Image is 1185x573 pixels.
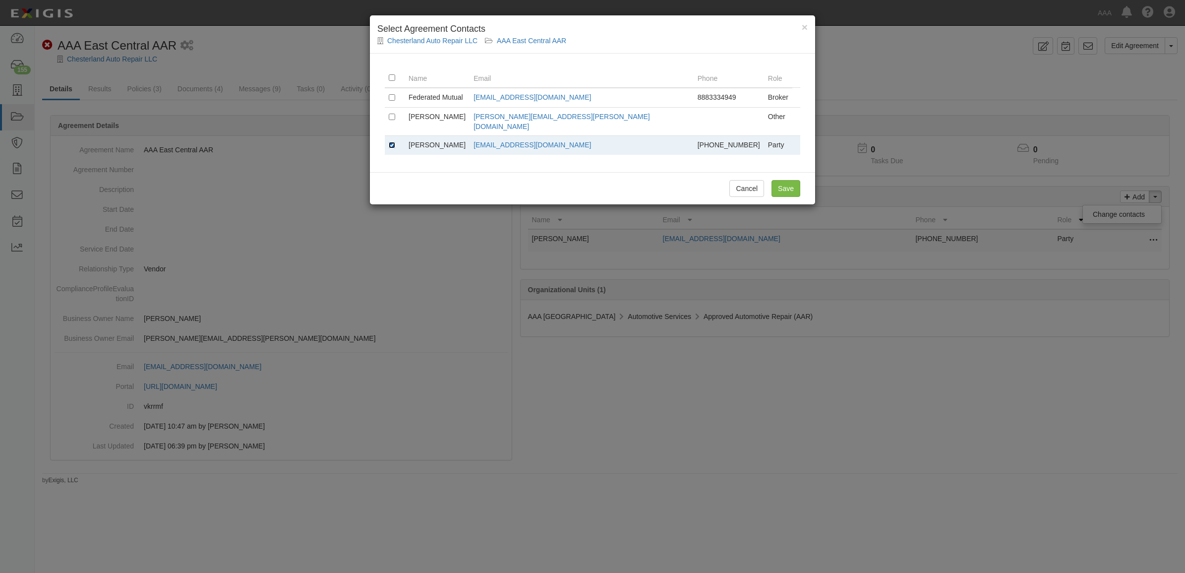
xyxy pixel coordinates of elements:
td: [PERSON_NAME] [405,135,470,155]
td: [PERSON_NAME] [405,107,470,135]
button: Close [802,22,808,32]
a: Chesterland Auto Repair LLC [387,37,477,45]
th: Name [405,68,470,88]
td: Party [764,135,792,155]
h4: Select Agreement Contacts [377,23,808,36]
button: Cancel [729,180,764,197]
td: 8883334949 [694,88,764,108]
th: Phone [694,68,764,88]
td: Other [764,107,792,135]
a: [EMAIL_ADDRESS][DOMAIN_NAME] [474,141,591,149]
th: Email [470,68,694,88]
td: Federated Mutual [405,88,470,108]
td: [PHONE_NUMBER] [694,135,764,155]
a: AAA East Central AAR [497,37,566,45]
span: × [802,21,808,33]
th: Role [764,68,792,88]
td: Broker [764,88,792,108]
a: [PERSON_NAME][EMAIL_ADDRESS][PERSON_NAME][DOMAIN_NAME] [474,113,650,130]
a: [EMAIL_ADDRESS][DOMAIN_NAME] [474,93,591,101]
input: Save [771,180,800,197]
